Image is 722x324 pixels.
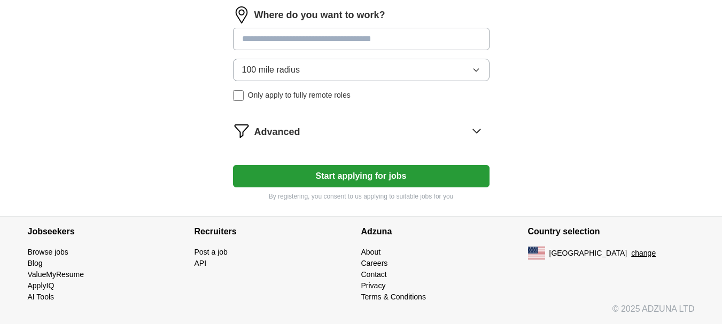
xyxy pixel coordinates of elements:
a: Privacy [361,281,386,290]
button: Start applying for jobs [233,165,490,187]
a: Blog [28,259,43,267]
span: Only apply to fully remote roles [248,90,351,101]
span: 100 mile radius [242,64,300,76]
span: Advanced [254,125,300,139]
a: Terms & Conditions [361,293,426,301]
img: location.png [233,6,250,23]
p: By registering, you consent to us applying to suitable jobs for you [233,192,490,201]
a: About [361,248,381,256]
h4: Country selection [528,217,695,247]
label: Where do you want to work? [254,8,385,22]
a: Contact [361,270,387,279]
button: 100 mile radius [233,59,490,81]
button: change [631,248,656,259]
a: ValueMyResume [28,270,84,279]
a: Browse jobs [28,248,68,256]
div: © 2025 ADZUNA LTD [19,303,703,324]
span: [GEOGRAPHIC_DATA] [549,248,627,259]
a: API [195,259,207,267]
a: Careers [361,259,388,267]
a: Post a job [195,248,228,256]
a: ApplyIQ [28,281,55,290]
img: US flag [528,247,545,259]
a: AI Tools [28,293,55,301]
input: Only apply to fully remote roles [233,90,244,101]
img: filter [233,122,250,139]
